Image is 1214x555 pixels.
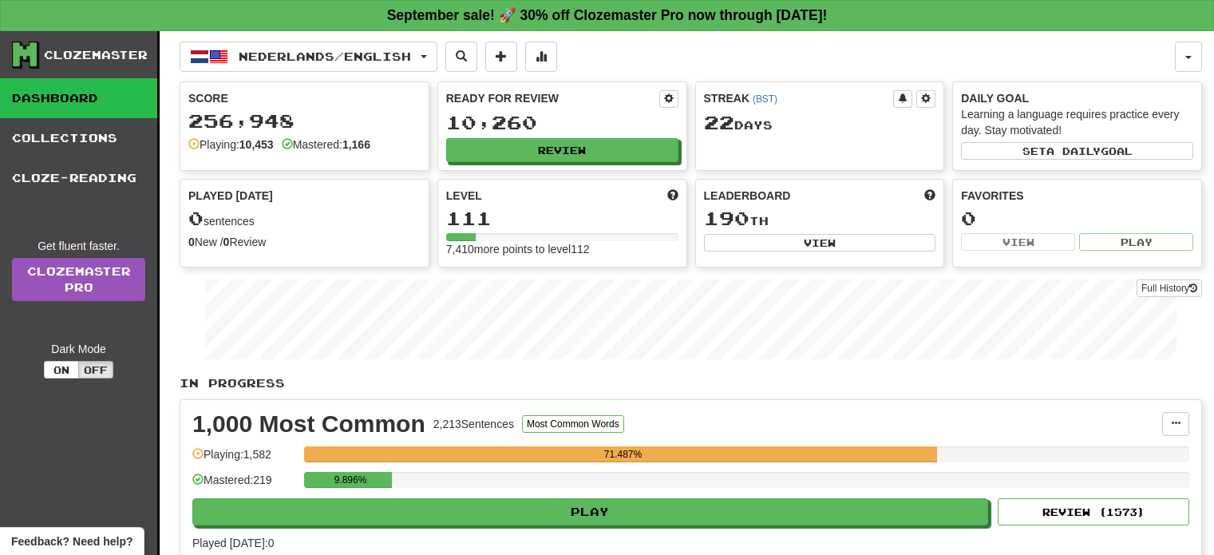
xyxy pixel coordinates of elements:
div: 7,410 more points to level 112 [446,241,678,257]
button: Most Common Words [522,415,624,433]
span: 22 [704,111,734,133]
div: th [704,208,936,229]
a: (BST) [753,93,777,105]
div: Playing: 1,582 [192,446,296,473]
div: Ready for Review [446,90,659,106]
div: New / Review [188,234,421,250]
span: 190 [704,207,749,229]
button: Off [78,361,113,379]
span: Open feedback widget [11,533,132,549]
div: Streak [704,90,894,106]
span: Nederlands / English [239,50,411,63]
button: Search sentences [445,42,477,72]
div: Clozemaster [44,47,148,63]
div: Mastered: 219 [192,472,296,498]
button: Nederlands/English [180,42,437,72]
span: Leaderboard [704,188,791,204]
span: Played [DATE] [188,188,273,204]
span: Score more points to level up [667,188,678,204]
button: On [44,361,79,379]
button: Play [192,498,988,525]
div: 9.896% [309,472,391,488]
div: Mastered: [282,137,370,153]
strong: 1,166 [342,138,370,151]
strong: September sale! 🚀 30% off Clozemaster Pro now through [DATE]! [387,7,828,23]
div: 256,948 [188,111,421,131]
span: Played [DATE]: 0 [192,537,274,549]
div: 2,213 Sentences [433,416,514,432]
div: sentences [188,208,421,229]
a: ClozemasterPro [12,258,145,301]
div: Daily Goal [961,90,1193,106]
button: Add sentence to collection [485,42,517,72]
div: Playing: [188,137,274,153]
span: a daily [1046,145,1101,157]
div: 10,260 [446,113,678,133]
p: In Progress [180,375,1202,391]
button: More stats [525,42,557,72]
button: Review [446,138,678,162]
button: Review (1573) [998,498,1189,525]
strong: 0 [223,236,230,248]
button: View [961,233,1075,251]
div: Dark Mode [12,341,145,357]
span: 0 [188,207,204,229]
strong: 10,453 [239,138,274,151]
button: Seta dailygoal [961,142,1193,160]
button: View [704,234,936,252]
div: Day s [704,113,936,133]
div: Favorites [961,188,1193,204]
span: This week in points, UTC [924,188,935,204]
button: Full History [1137,279,1202,297]
div: 71.487% [309,446,937,462]
div: Get fluent faster. [12,238,145,254]
span: Level [446,188,482,204]
div: 1,000 Most Common [192,412,425,436]
div: 111 [446,208,678,228]
button: Play [1079,233,1193,251]
div: 0 [961,208,1193,228]
strong: 0 [188,236,195,248]
div: Learning a language requires practice every day. Stay motivated! [961,106,1193,138]
div: Score [188,90,421,106]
